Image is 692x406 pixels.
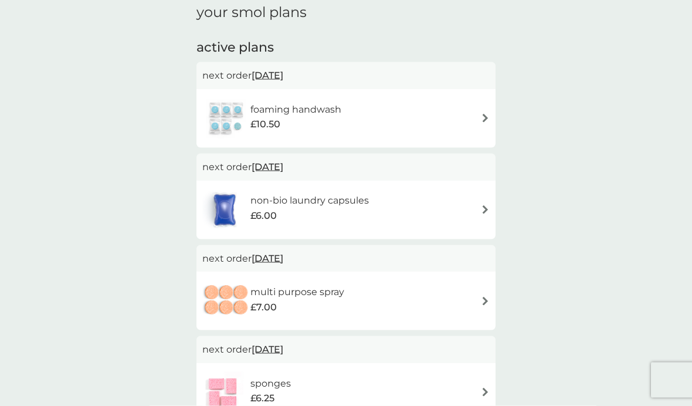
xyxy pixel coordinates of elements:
img: foaming handwash [202,98,250,139]
img: arrow right [481,297,490,306]
p: next order [202,342,490,357]
h6: sponges [250,376,291,391]
span: £6.00 [250,208,277,224]
span: £10.50 [250,117,280,132]
img: multi purpose spray [202,280,250,322]
img: arrow right [481,114,490,123]
h6: non-bio laundry capsules [250,193,369,208]
span: £7.00 [250,300,277,315]
h6: multi purpose spray [250,285,344,300]
h2: active plans [196,39,496,57]
span: [DATE] [252,155,283,178]
span: [DATE] [252,247,283,270]
p: next order [202,68,490,83]
span: £6.25 [250,391,274,406]
h1: your smol plans [196,4,496,21]
span: [DATE] [252,64,283,87]
span: [DATE] [252,338,283,361]
img: arrow right [481,388,490,397]
img: non-bio laundry capsules [202,190,247,231]
img: arrow right [481,205,490,214]
h6: foaming handwash [250,102,341,117]
p: next order [202,251,490,266]
p: next order [202,160,490,175]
